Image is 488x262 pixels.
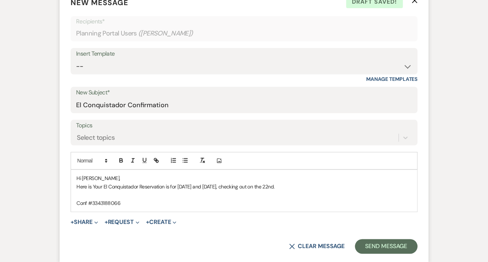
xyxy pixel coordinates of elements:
span: + [71,219,74,225]
span: + [105,219,108,225]
div: Planning Portal Users [76,26,412,41]
button: Clear message [289,243,345,249]
div: Select topics [77,133,115,143]
label: New Subject* [76,87,412,98]
div: Insert Template [76,49,412,59]
a: Manage Templates [366,76,417,82]
p: Recipients* [76,17,412,26]
p: Here is Your El Conquistador Reservation is for [DATE] and [DATE], checking out on the 22nd. [76,183,412,191]
button: Send Message [355,239,417,254]
p: Hi [PERSON_NAME], [76,174,412,182]
label: Topics [76,120,412,131]
button: Create [146,219,176,225]
span: ( [PERSON_NAME] ) [138,29,193,38]
button: Request [105,219,139,225]
span: + [146,219,149,225]
button: Share [71,219,98,225]
p: Conf #3343188066 [76,199,412,207]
